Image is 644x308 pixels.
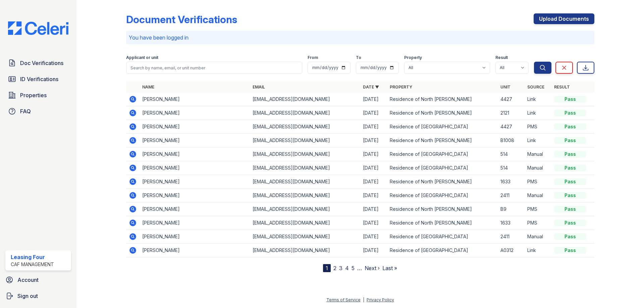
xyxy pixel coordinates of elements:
div: Pass [554,220,586,226]
td: [PERSON_NAME] [140,134,250,147]
span: ID Verifications [20,75,58,83]
div: Pass [554,96,586,103]
label: To [356,55,361,60]
td: B9 [498,202,525,216]
td: [PERSON_NAME] [140,161,250,175]
td: PMS [525,175,551,189]
div: Pass [554,110,586,116]
td: Link [525,93,551,106]
a: ID Verifications [5,72,71,86]
p: You have been logged in [129,34,592,42]
td: Residence of [GEOGRAPHIC_DATA] [387,161,497,175]
td: A0312 [498,244,525,257]
td: 4427 [498,93,525,106]
label: Result [495,55,508,60]
a: Name [142,84,154,89]
td: [DATE] [360,230,387,244]
td: [DATE] [360,244,387,257]
td: [PERSON_NAME] [140,106,250,120]
td: Link [525,106,551,120]
td: [EMAIL_ADDRESS][DOMAIN_NAME] [250,134,360,147]
td: Link [525,134,551,147]
span: FAQ [20,107,31,115]
td: [PERSON_NAME] [140,216,250,230]
a: Last » [382,265,397,271]
td: [PERSON_NAME] [140,202,250,216]
a: FAQ [5,105,71,118]
input: Search by name, email, or unit number [126,62,302,74]
td: [DATE] [360,120,387,134]
td: [PERSON_NAME] [140,175,250,189]
a: Result [554,84,570,89]
td: [DATE] [360,106,387,120]
td: Residence of [GEOGRAPHIC_DATA] [387,147,497,161]
td: [DATE] [360,161,387,175]
a: Unit [500,84,511,89]
td: [EMAIL_ADDRESS][DOMAIN_NAME] [250,244,360,257]
td: [PERSON_NAME] [140,120,250,134]
td: [EMAIL_ADDRESS][DOMAIN_NAME] [250,216,360,230]
div: Pass [554,137,586,144]
td: Link [525,244,551,257]
td: [EMAIL_ADDRESS][DOMAIN_NAME] [250,230,360,244]
td: Manual [525,147,551,161]
td: [DATE] [360,93,387,106]
a: Terms of Service [326,297,361,302]
img: CE_Logo_Blue-a8612792a0a2168367f1c8372b55b34899dd931a85d93a1a3d3e32e68fde9ad4.png [3,21,74,35]
div: Pass [554,247,586,254]
div: Pass [554,165,586,171]
td: Residence of North [PERSON_NAME] [387,106,497,120]
span: Properties [20,91,47,99]
td: [PERSON_NAME] [140,147,250,161]
td: Manual [525,189,551,202]
span: Sign out [17,292,38,300]
a: Account [3,273,74,287]
td: Residence of North [PERSON_NAME] [387,175,497,189]
span: Account [17,276,39,284]
td: [DATE] [360,175,387,189]
a: Properties [5,88,71,102]
div: CAF Management [11,261,54,268]
td: 514 [498,161,525,175]
td: [EMAIL_ADDRESS][DOMAIN_NAME] [250,161,360,175]
span: Doc Verifications [20,59,63,67]
td: [PERSON_NAME] [140,244,250,257]
td: [EMAIL_ADDRESS][DOMAIN_NAME] [250,93,360,106]
td: [DATE] [360,216,387,230]
td: Residence of [GEOGRAPHIC_DATA] [387,120,497,134]
a: Source [527,84,544,89]
td: Manual [525,161,551,175]
td: 514 [498,147,525,161]
td: Residence of North [PERSON_NAME] [387,134,497,147]
td: [PERSON_NAME] [140,230,250,244]
td: Residence of North [PERSON_NAME] [387,202,497,216]
div: Pass [554,233,586,240]
label: Property [404,55,422,60]
a: Sign out [3,289,74,303]
td: B1008 [498,134,525,147]
div: Pass [554,192,586,199]
a: Doc Verifications [5,56,71,70]
td: [EMAIL_ADDRESS][DOMAIN_NAME] [250,106,360,120]
td: Residence of [GEOGRAPHIC_DATA] [387,230,497,244]
td: [DATE] [360,134,387,147]
td: PMS [525,202,551,216]
div: | [363,297,364,302]
a: 4 [345,265,349,271]
a: Upload Documents [534,13,594,24]
td: [DATE] [360,189,387,202]
td: 4427 [498,120,525,134]
a: 2 [333,265,336,271]
a: 3 [339,265,342,271]
td: [EMAIL_ADDRESS][DOMAIN_NAME] [250,202,360,216]
td: Residence of North [PERSON_NAME] [387,216,497,230]
td: 1633 [498,216,525,230]
div: 1 [323,264,331,272]
label: From [308,55,318,60]
td: Residence of [GEOGRAPHIC_DATA] [387,189,497,202]
div: Document Verifications [126,13,237,25]
a: Email [253,84,265,89]
td: [DATE] [360,147,387,161]
td: [EMAIL_ADDRESS][DOMAIN_NAME] [250,147,360,161]
div: Pass [554,178,586,185]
